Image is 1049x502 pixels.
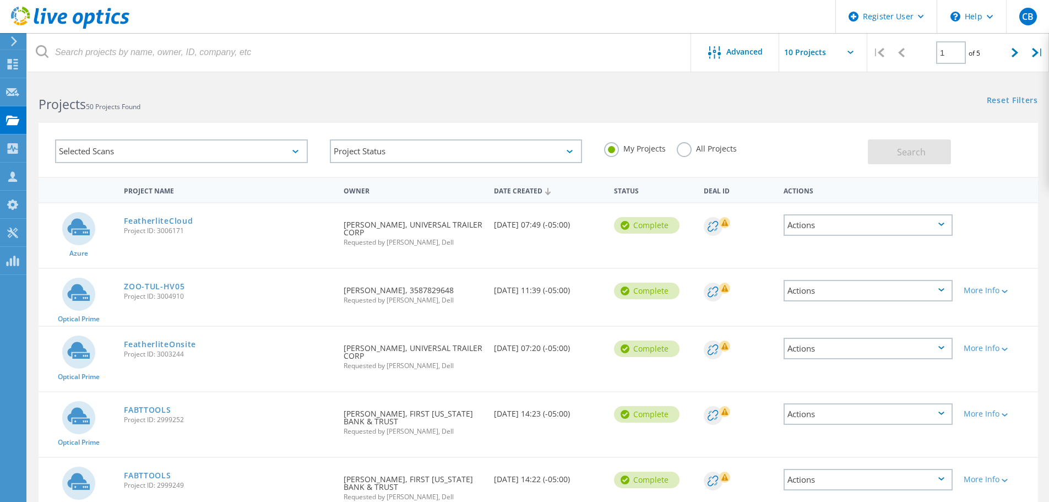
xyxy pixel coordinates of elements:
[124,341,196,348] a: FeatherliteOnsite
[124,228,333,234] span: Project ID: 3006171
[118,180,338,200] div: Project Name
[488,392,608,429] div: [DATE] 14:23 (-05:00)
[677,142,737,153] label: All Projects
[726,48,763,56] span: Advanced
[868,139,951,164] button: Search
[124,293,333,300] span: Project ID: 3004910
[28,33,692,72] input: Search projects by name, owner, ID, company, etc
[1026,33,1049,72] div: |
[614,472,680,488] div: Complete
[69,250,88,257] span: Azure
[867,33,890,72] div: |
[614,406,680,423] div: Complete
[614,217,680,234] div: Complete
[58,374,100,380] span: Optical Prime
[897,146,926,158] span: Search
[987,96,1038,106] a: Reset Filters
[338,327,488,380] div: [PERSON_NAME], UNIVERSAL TRAILER CORP
[55,139,308,163] div: Selected Scans
[488,458,608,494] div: [DATE] 14:22 (-05:00)
[969,48,980,58] span: of 5
[784,403,953,425] div: Actions
[964,410,1032,418] div: More Info
[964,476,1032,483] div: More Info
[344,363,482,369] span: Requested by [PERSON_NAME], Dell
[344,494,482,500] span: Requested by [PERSON_NAME], Dell
[124,472,171,479] a: FABTTOOLS
[124,482,333,489] span: Project ID: 2999249
[964,287,1032,294] div: More Info
[124,217,193,225] a: FeatherliteCloud
[614,341,680,357] div: Complete
[784,280,953,301] div: Actions
[58,439,100,446] span: Optical Prime
[698,180,778,200] div: Deal Id
[338,269,488,315] div: [PERSON_NAME], 3587829648
[124,406,171,414] a: FABTTOOLS
[58,316,100,322] span: Optical Prime
[608,180,698,200] div: Status
[778,180,958,200] div: Actions
[784,214,953,236] div: Actions
[86,102,140,111] span: 50 Projects Found
[964,344,1032,352] div: More Info
[950,12,960,21] svg: \n
[338,392,488,446] div: [PERSON_NAME], FIRST [US_STATE] BANK & TRUST
[330,139,583,163] div: Project Status
[604,142,666,153] label: My Projects
[488,180,608,201] div: Date Created
[344,428,482,435] span: Requested by [PERSON_NAME], Dell
[488,203,608,240] div: [DATE] 07:49 (-05:00)
[124,351,333,358] span: Project ID: 3003244
[784,469,953,490] div: Actions
[784,338,953,359] div: Actions
[338,180,488,200] div: Owner
[344,297,482,304] span: Requested by [PERSON_NAME], Dell
[11,23,129,31] a: Live Optics Dashboard
[1022,12,1034,21] span: CB
[124,417,333,423] span: Project ID: 2999252
[488,269,608,305] div: [DATE] 11:39 (-05:00)
[488,327,608,363] div: [DATE] 07:20 (-05:00)
[124,283,184,290] a: ZOO-TUL-HV05
[614,283,680,299] div: Complete
[39,95,86,113] b: Projects
[344,239,482,246] span: Requested by [PERSON_NAME], Dell
[338,203,488,257] div: [PERSON_NAME], UNIVERSAL TRAILER CORP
